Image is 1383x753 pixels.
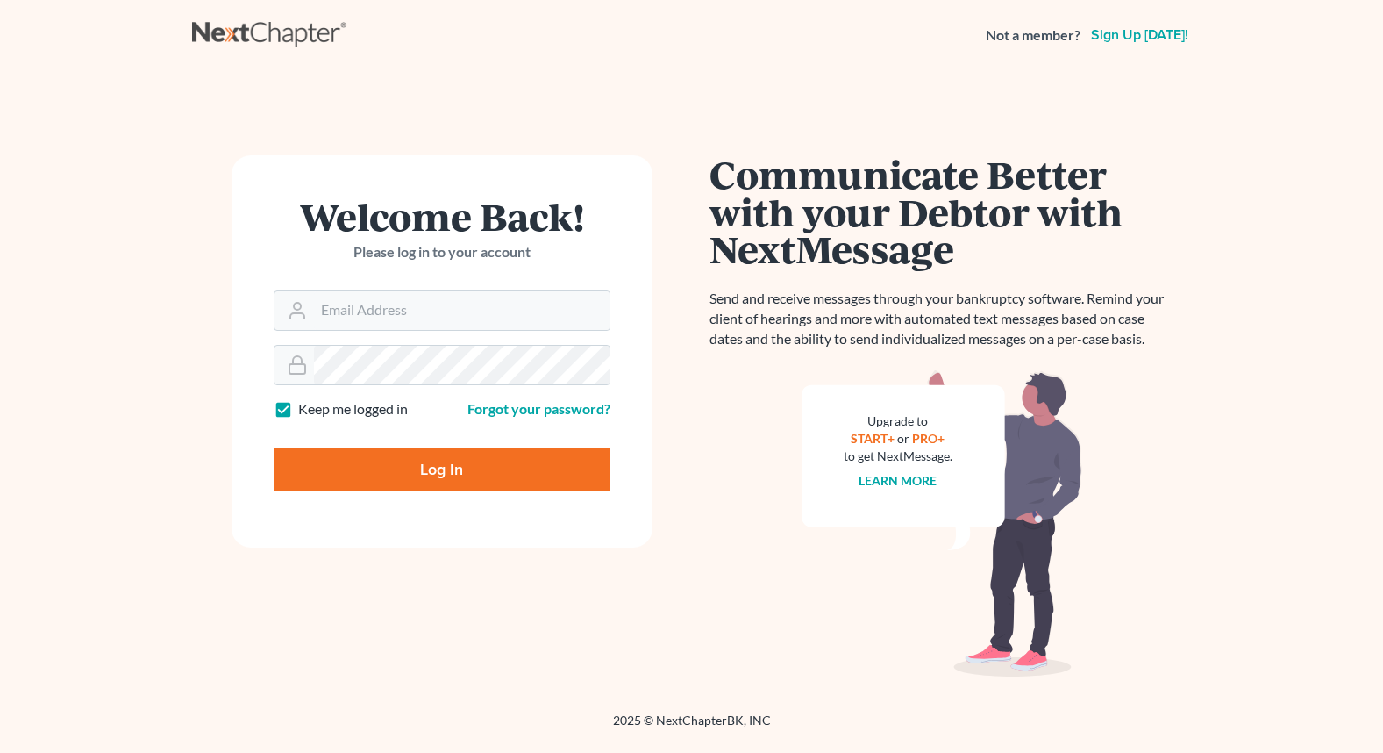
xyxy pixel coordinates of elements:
a: Learn more [859,473,937,488]
a: PRO+ [912,431,945,446]
label: Keep me logged in [298,399,408,420]
div: to get NextMessage. [844,448,952,465]
a: Forgot your password? [467,400,610,417]
div: 2025 © NextChapterBK, INC [192,712,1192,743]
input: Email Address [314,291,610,330]
a: Sign up [DATE]! [1087,28,1192,42]
input: Log In [274,448,610,491]
img: nextmessage_bg-59042aed3d76b12b5cd301f8e5b87938c9018125f34e5fa2b7a6b67550977c72.svg [802,370,1082,678]
a: START+ [851,431,895,446]
p: Send and receive messages through your bankruptcy software. Remind your client of hearings and mo... [709,289,1174,349]
p: Please log in to your account [274,242,610,262]
h1: Welcome Back! [274,197,610,235]
div: Upgrade to [844,412,952,430]
h1: Communicate Better with your Debtor with NextMessage [709,155,1174,268]
strong: Not a member? [986,25,1080,46]
span: or [897,431,909,446]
